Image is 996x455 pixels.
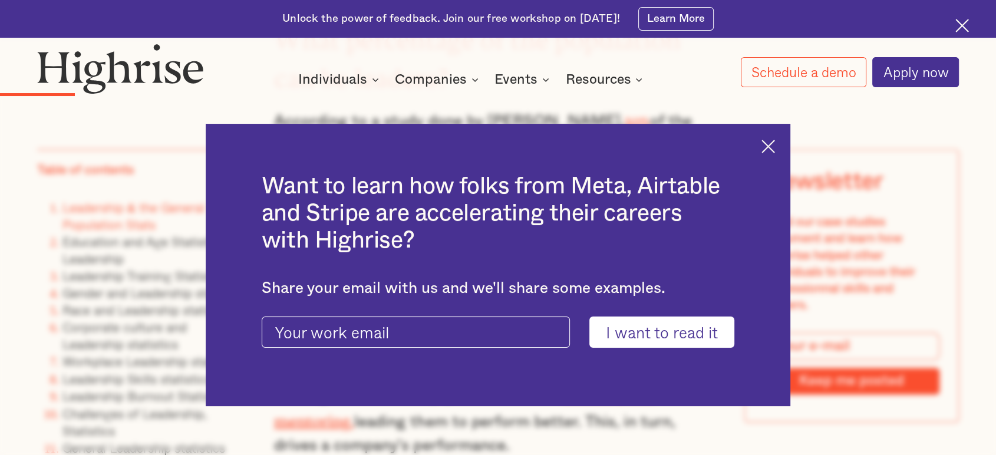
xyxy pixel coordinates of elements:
a: Learn More [638,7,713,31]
h2: Want to learn how folks from Meta, Airtable and Stripe are accelerating their careers with Highrise? [262,173,735,255]
img: Highrise logo [37,44,204,94]
input: Your work email [262,316,570,348]
div: Resources [565,72,646,87]
a: Apply now [872,57,958,88]
img: Cross icon [761,140,775,153]
div: Events [494,72,537,87]
div: Individuals [298,72,367,87]
form: current-ascender-blog-article-modal-form [262,316,735,348]
div: Companies [395,72,467,87]
div: Individuals [298,72,382,87]
a: Schedule a demo [741,57,866,87]
div: Share your email with us and we'll share some examples. [262,279,735,298]
div: Unlock the power of feedback. Join our free workshop on [DATE]! [282,11,620,26]
input: I want to read it [589,316,735,348]
div: Companies [395,72,482,87]
img: Cross icon [955,19,969,32]
div: Events [494,72,553,87]
div: Resources [565,72,631,87]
